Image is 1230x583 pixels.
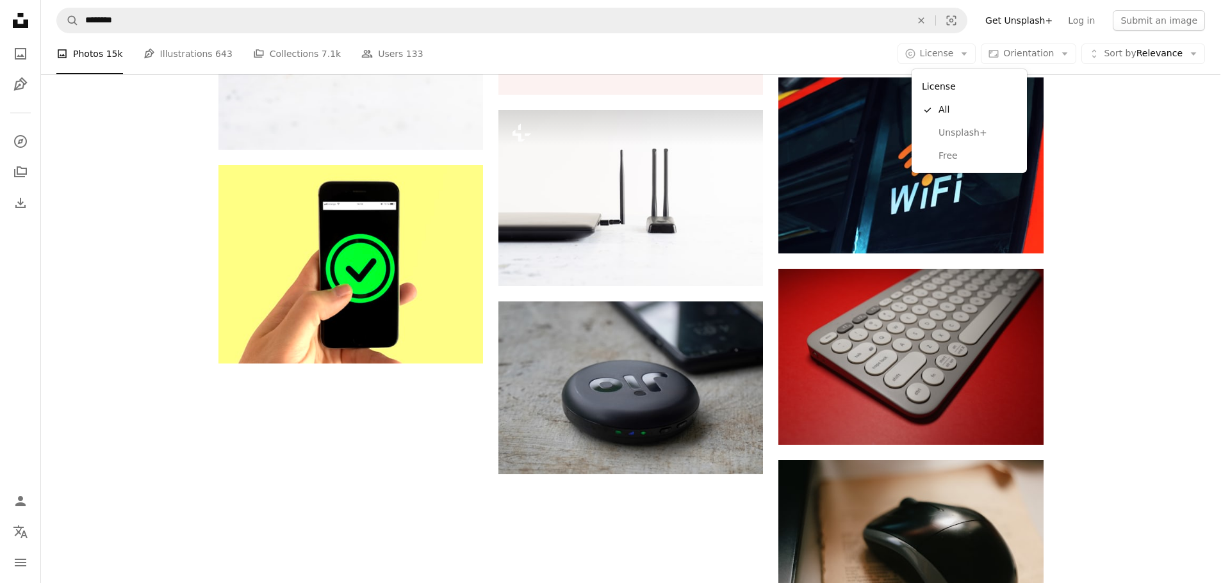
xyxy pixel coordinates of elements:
span: Free [939,150,1017,163]
div: License [912,69,1027,173]
button: License [898,44,976,64]
div: License [917,74,1022,99]
span: License [920,48,954,58]
button: Orientation [981,44,1076,64]
span: All [939,104,1017,116]
span: Unsplash+ [939,127,1017,140]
